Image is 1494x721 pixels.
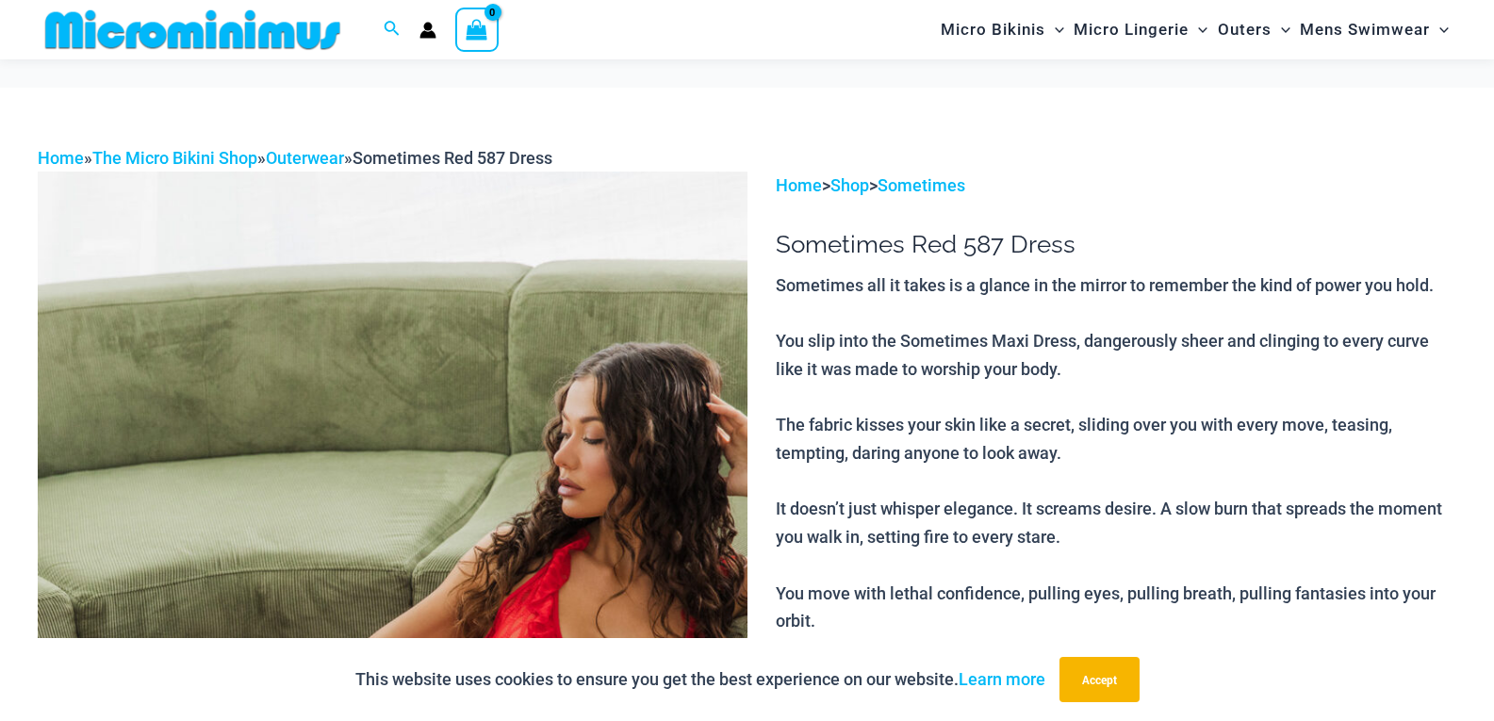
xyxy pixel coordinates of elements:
span: Menu Toggle [1272,6,1290,54]
a: Mens SwimwearMenu ToggleMenu Toggle [1295,6,1453,54]
span: Outers [1218,6,1272,54]
a: Sometimes [878,175,965,195]
span: Menu Toggle [1045,6,1064,54]
a: Shop [830,175,869,195]
a: OutersMenu ToggleMenu Toggle [1213,6,1295,54]
img: MM SHOP LOGO FLAT [38,8,348,51]
a: Account icon link [419,22,436,39]
a: Search icon link [384,18,401,41]
a: Micro BikinisMenu ToggleMenu Toggle [936,6,1069,54]
span: » » » [38,148,552,168]
span: Sometimes Red 587 Dress [353,148,552,168]
a: The Micro Bikini Shop [92,148,257,168]
h1: Sometimes Red 587 Dress [776,230,1456,259]
a: Home [776,175,822,195]
a: View Shopping Cart, empty [455,8,499,51]
span: Menu Toggle [1189,6,1207,54]
p: This website uses cookies to ensure you get the best experience on our website. [355,665,1045,694]
span: Micro Lingerie [1074,6,1189,54]
a: Outerwear [266,148,344,168]
button: Accept [1059,657,1140,702]
span: Mens Swimwear [1300,6,1430,54]
span: Menu Toggle [1430,6,1449,54]
a: Micro LingerieMenu ToggleMenu Toggle [1069,6,1212,54]
p: > > [776,172,1456,200]
nav: Site Navigation [933,3,1456,57]
a: Home [38,148,84,168]
span: Micro Bikinis [941,6,1045,54]
a: Learn more [959,669,1045,689]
